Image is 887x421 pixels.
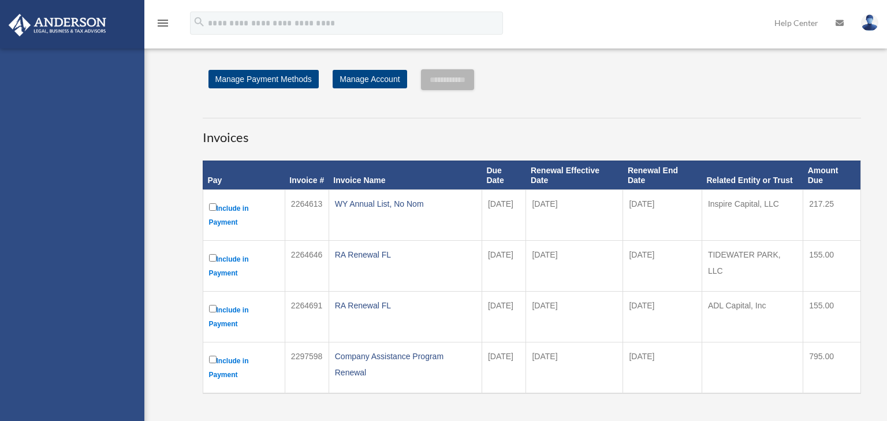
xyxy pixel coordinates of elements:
div: RA Renewal FL [335,247,476,263]
div: Company Assistance Program Renewal [335,348,476,381]
td: [DATE] [482,241,526,292]
i: menu [156,16,170,30]
input: Include in Payment [209,356,217,363]
h3: Invoices [203,118,861,147]
td: [DATE] [623,241,702,292]
td: 217.25 [803,190,860,241]
td: [DATE] [623,342,702,394]
div: WY Annual List, No Nom [335,196,476,212]
th: Renewal End Date [623,161,702,190]
a: Manage Account [333,70,407,88]
label: Include in Payment [209,252,279,280]
td: 2264646 [285,241,329,292]
a: Manage Payment Methods [208,70,319,88]
td: Inspire Capital, LLC [702,190,803,241]
td: [DATE] [623,292,702,342]
td: 155.00 [803,292,860,342]
td: [DATE] [482,190,526,241]
td: [DATE] [526,241,623,292]
label: Include in Payment [209,353,279,382]
td: [DATE] [526,292,623,342]
td: [DATE] [526,342,623,394]
td: [DATE] [482,292,526,342]
img: Anderson Advisors Platinum Portal [5,14,110,36]
a: menu [156,20,170,30]
img: User Pic [861,14,878,31]
td: ADL Capital, Inc [702,292,803,342]
td: [DATE] [623,190,702,241]
label: Include in Payment [209,303,279,331]
input: Include in Payment [209,254,217,262]
input: Include in Payment [209,305,217,312]
label: Include in Payment [209,201,279,229]
td: [DATE] [526,190,623,241]
td: [DATE] [482,342,526,394]
td: TIDEWATER PARK, LLC [702,241,803,292]
td: 795.00 [803,342,860,394]
div: RA Renewal FL [335,297,476,314]
td: 2264691 [285,292,329,342]
td: 155.00 [803,241,860,292]
th: Due Date [482,161,526,190]
i: search [193,16,206,28]
th: Pay [203,161,285,190]
th: Renewal Effective Date [526,161,623,190]
input: Include in Payment [209,203,217,211]
td: 2297598 [285,342,329,394]
th: Related Entity or Trust [702,161,803,190]
th: Invoice Name [329,161,482,190]
th: Invoice # [285,161,329,190]
th: Amount Due [803,161,860,190]
td: 2264613 [285,190,329,241]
